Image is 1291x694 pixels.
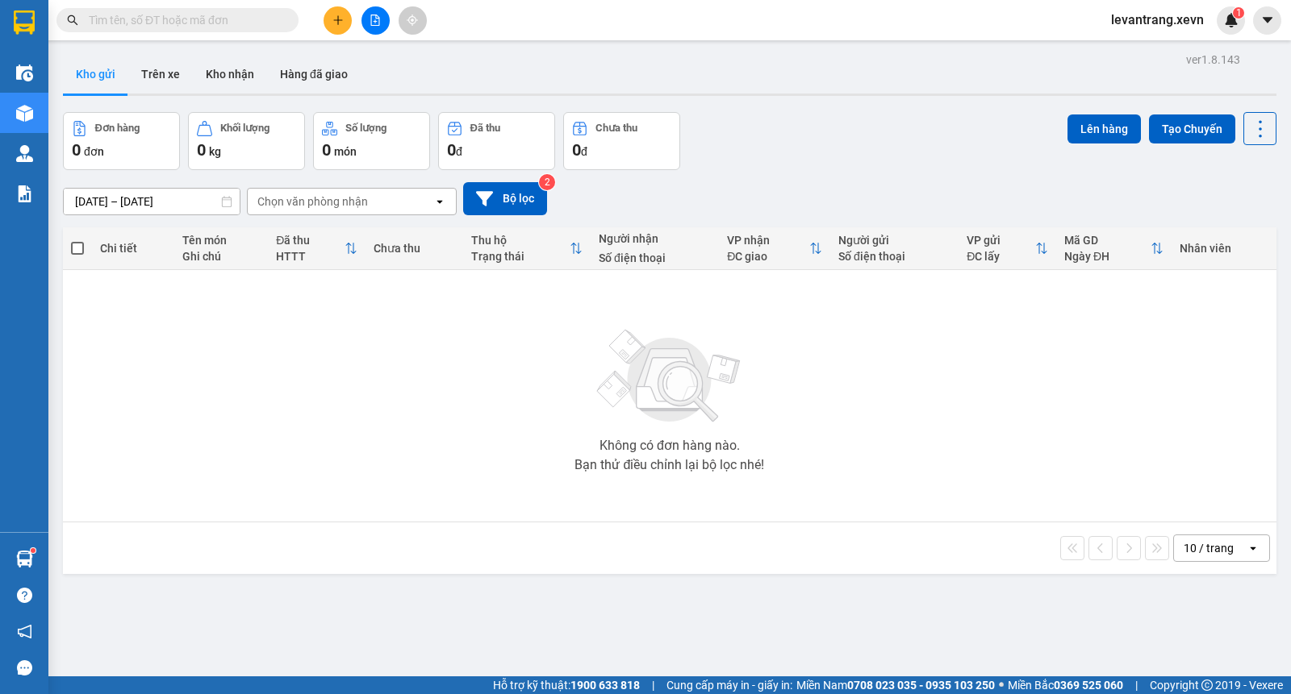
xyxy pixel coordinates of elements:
[727,250,809,263] div: ĐC giao
[539,174,555,190] sup: 2
[1056,227,1172,270] th: Toggle SortBy
[197,140,206,160] span: 0
[572,140,581,160] span: 0
[399,6,427,35] button: aim
[182,234,260,247] div: Tên món
[438,112,555,170] button: Đã thu0đ
[1201,679,1213,691] span: copyright
[796,676,995,694] span: Miền Nam
[463,227,591,270] th: Toggle SortBy
[1233,7,1244,19] sup: 1
[100,242,166,255] div: Chi tiết
[1224,13,1239,27] img: icon-new-feature
[1235,7,1241,19] span: 1
[1067,114,1141,143] button: Lên hàng
[1260,13,1275,27] span: caret-down
[374,242,455,255] div: Chưa thu
[257,193,368,210] div: Chọn văn phòng nhận
[652,676,654,694] span: |
[361,6,390,35] button: file-add
[16,185,33,202] img: solution-icon
[1186,51,1240,69] div: ver 1.8.143
[999,682,1004,688] span: ⚪️
[471,234,570,247] div: Thu hộ
[324,6,352,35] button: plus
[470,123,500,134] div: Đã thu
[31,548,36,553] sup: 1
[433,195,446,208] svg: open
[838,250,950,263] div: Số điện thoại
[967,234,1035,247] div: VP gửi
[600,439,740,452] div: Không có đơn hàng nào.
[589,320,750,433] img: svg+xml;base64,PHN2ZyBjbGFzcz0ibGlzdC1wbHVnX19zdmciIHhtbG5zPSJodHRwOi8vd3d3LnczLm9yZy8yMDAwL3N2Zy...
[1135,676,1138,694] span: |
[463,182,547,215] button: Bộ lọc
[188,112,305,170] button: Khối lượng0kg
[370,15,381,26] span: file-add
[1184,540,1234,556] div: 10 / trang
[345,123,386,134] div: Số lượng
[967,250,1035,263] div: ĐC lấy
[1247,542,1260,555] svg: open
[595,123,637,134] div: Chưa thu
[63,112,180,170] button: Đơn hàng0đơn
[1149,114,1235,143] button: Tạo Chuyến
[838,234,950,247] div: Người gửi
[17,660,32,675] span: message
[128,55,193,94] button: Trên xe
[1180,242,1268,255] div: Nhân viên
[72,140,81,160] span: 0
[14,10,35,35] img: logo-vxr
[220,123,269,134] div: Khối lượng
[322,140,331,160] span: 0
[16,145,33,162] img: warehouse-icon
[64,189,240,214] input: Select a date range.
[193,55,267,94] button: Kho nhận
[209,145,221,158] span: kg
[332,15,344,26] span: plus
[267,55,361,94] button: Hàng đã giao
[17,624,32,639] span: notification
[1054,679,1123,692] strong: 0369 525 060
[666,676,792,694] span: Cung cấp máy in - giấy in:
[1064,234,1151,247] div: Mã GD
[570,679,640,692] strong: 1900 633 818
[847,679,995,692] strong: 0708 023 035 - 0935 103 250
[574,459,764,472] div: Bạn thử điều chỉnh lại bộ lọc nhé!
[1008,676,1123,694] span: Miền Bắc
[407,15,418,26] span: aim
[563,112,680,170] button: Chưa thu0đ
[63,55,128,94] button: Kho gửi
[16,551,33,567] img: warehouse-icon
[84,145,104,158] span: đơn
[17,588,32,603] span: question-circle
[1253,6,1281,35] button: caret-down
[447,140,456,160] span: 0
[16,105,33,122] img: warehouse-icon
[727,234,809,247] div: VP nhận
[456,145,462,158] span: đ
[67,15,78,26] span: search
[276,250,345,263] div: HTTT
[1064,250,1151,263] div: Ngày ĐH
[268,227,366,270] th: Toggle SortBy
[599,251,711,264] div: Số điện thoại
[89,11,279,29] input: Tìm tên, số ĐT hoặc mã đơn
[719,227,830,270] th: Toggle SortBy
[1098,10,1217,30] span: levantrang.xevn
[471,250,570,263] div: Trạng thái
[581,145,587,158] span: đ
[182,250,260,263] div: Ghi chú
[493,676,640,694] span: Hỗ trợ kỹ thuật:
[599,232,711,245] div: Người nhận
[313,112,430,170] button: Số lượng0món
[16,64,33,81] img: warehouse-icon
[959,227,1056,270] th: Toggle SortBy
[95,123,140,134] div: Đơn hàng
[334,145,357,158] span: món
[276,234,345,247] div: Đã thu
